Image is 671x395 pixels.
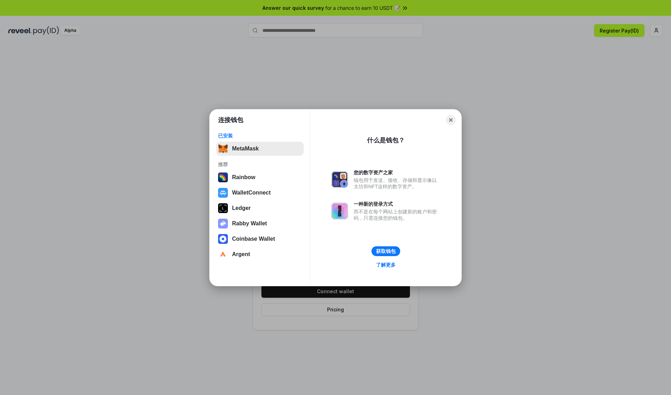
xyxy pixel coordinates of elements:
[218,172,228,182] img: svg+xml,%3Csvg%20width%3D%22120%22%20height%3D%22120%22%20viewBox%3D%220%200%20120%20120%22%20fil...
[216,232,304,246] button: Coinbase Wallet
[232,205,251,211] div: Ledger
[218,116,243,124] h1: 连接钱包
[216,201,304,215] button: Ledger
[354,209,440,221] div: 而不是在每个网站上创建新的账户和密码，只需连接您的钱包。
[216,247,304,261] button: Argent
[218,144,228,154] img: svg+xml,%3Csvg%20fill%3D%22none%22%20height%3D%2233%22%20viewBox%3D%220%200%2035%2033%22%20width%...
[216,142,304,156] button: MetaMask
[232,174,255,181] div: Rainbow
[218,219,228,228] img: svg+xml,%3Csvg%20xmlns%3D%22http%3A%2F%2Fwww.w3.org%2F2000%2Fsvg%22%20fill%3D%22none%22%20viewBox...
[376,248,396,254] div: 获取钱包
[218,203,228,213] img: svg+xml,%3Csvg%20xmlns%3D%22http%3A%2F%2Fwww.w3.org%2F2000%2Fsvg%22%20width%3D%2228%22%20height%3...
[354,169,440,176] div: 您的数字资产之家
[372,260,400,269] a: 了解更多
[216,186,304,200] button: WalletConnect
[331,203,348,219] img: svg+xml,%3Csvg%20xmlns%3D%22http%3A%2F%2Fwww.w3.org%2F2000%2Fsvg%22%20fill%3D%22none%22%20viewBox...
[232,146,259,152] div: MetaMask
[216,217,304,231] button: Rabby Wallet
[218,133,302,139] div: 已安装
[376,262,396,268] div: 了解更多
[218,161,302,168] div: 推荐
[218,249,228,259] img: svg+xml,%3Csvg%20width%3D%2228%22%20height%3D%2228%22%20viewBox%3D%220%200%2028%2028%22%20fill%3D...
[232,190,271,196] div: WalletConnect
[354,201,440,207] div: 一种新的登录方式
[371,246,400,256] button: 获取钱包
[232,251,250,258] div: Argent
[354,177,440,190] div: 钱包用于发送、接收、存储和显示像以太坊和NFT这样的数字资产。
[232,236,275,242] div: Coinbase Wallet
[331,171,348,188] img: svg+xml,%3Csvg%20xmlns%3D%22http%3A%2F%2Fwww.w3.org%2F2000%2Fsvg%22%20fill%3D%22none%22%20viewBox...
[216,170,304,184] button: Rainbow
[367,136,405,144] div: 什么是钱包？
[218,234,228,244] img: svg+xml,%3Csvg%20width%3D%2228%22%20height%3D%2228%22%20viewBox%3D%220%200%2028%2028%22%20fill%3D...
[446,115,456,125] button: Close
[232,220,267,227] div: Rabby Wallet
[218,188,228,198] img: svg+xml,%3Csvg%20width%3D%2228%22%20height%3D%2228%22%20viewBox%3D%220%200%2028%2028%22%20fill%3D...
